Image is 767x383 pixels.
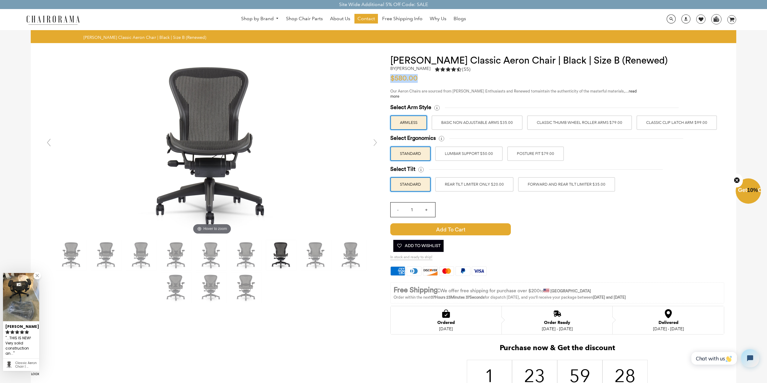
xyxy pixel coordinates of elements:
[435,66,470,73] div: 4.5 rating (55 votes)
[440,288,540,293] span: We offer free shipping for purchase over $200
[91,240,121,270] img: Herman Miller Classic Aeron Chair | Black | Size B (Renewed) - chairorama
[390,75,418,82] span: $580.00
[10,330,14,334] svg: rating icon full
[161,240,191,270] img: Herman Miller Classic Aeron Chair | Black | Size B (Renewed) - chairorama
[231,240,261,270] img: Herman Miller Classic Aeron Chair | Black | Size B (Renewed) - chairorama
[435,66,470,74] a: 4.5 rating (55 votes)
[430,16,446,22] span: Why Us
[736,179,761,204] div: Get10%OffClose teaser
[379,14,426,24] a: Free Shipping Info
[550,289,591,293] strong: [GEOGRAPHIC_DATA]
[435,177,514,192] label: REAR TILT LIMITER ONLY $20.00
[336,240,366,270] img: Herman Miller Classic Aeron Chair | Black | Size B (Renewed) - chairorama
[390,177,431,192] label: STANDARD
[83,35,206,40] span: [PERSON_NAME] Classic Aeron Chair | Black | Size B (Renewed)
[390,223,511,235] span: Add to Cart
[419,202,433,217] input: +
[437,326,455,331] div: [DATE]
[390,89,535,93] span: Our Aeron Chairs are sourced from [PERSON_NAME] Enthusiasts and Renewed to
[20,330,24,334] svg: rating icon full
[437,320,455,325] div: Ordered
[542,326,573,331] div: [DATE] - [DATE]
[685,344,764,372] iframe: Tidio Chat
[462,66,470,73] span: (55)
[542,320,573,325] div: Order Ready
[396,240,441,252] span: Add To Wishlist
[738,187,766,193] span: Get Off
[394,286,721,295] p: to
[354,14,378,24] a: Contact
[330,16,350,22] span: About Us
[527,115,632,130] label: Classic Thumb Wheel Roller Arms $79.00
[5,322,37,329] div: [PERSON_NAME]
[196,273,226,303] img: Herman Miller Classic Aeron Chair | Black | Size B (Renewed) - chairorama
[109,14,598,25] nav: DesktopNavigation
[3,273,39,321] img: Greg M. review of Classic Aeron Chair | Black | Size B (Renewed)
[747,187,758,193] span: 10%
[25,330,29,334] svg: rating icon full
[126,240,156,270] img: Herman Miller Classic Aeron Chair | Black | Size B (Renewed) - chairorama
[357,16,375,22] span: Contact
[427,14,449,24] a: Why Us
[394,287,440,294] strong: Free Shipping:
[451,14,469,24] a: Blogs
[231,273,261,303] img: Herman Miller Classic Aeron Chair
[593,295,626,299] strong: [DATE] and [DATE]
[196,240,226,270] img: Herman Miller Classic Aeron Chair | Black | Size B (Renewed) - chairorama
[23,14,83,25] img: chairorama
[396,66,430,71] a: [PERSON_NAME]
[390,255,432,260] span: In stock and ready to ship!
[432,115,523,130] label: BASIC NON ADJUSTABLE ARMS $35.00
[5,330,10,334] svg: rating icon full
[390,166,415,173] span: Select Tilt
[161,273,191,303] img: Herman Miller Classic Aeron Chair | Black | Size B (Renewed) - chairorama
[15,330,19,334] svg: rating icon full
[83,35,208,40] nav: breadcrumbs
[266,240,296,270] img: Herman Miller Classic Aeron Chair | Black | Size B (Renewed) - chairorama
[431,295,485,299] span: 07Hours 23Minutes 37Seconds
[393,240,444,252] button: Add To Wishlist
[390,104,431,111] span: Select Arm Style
[653,320,684,325] div: Delivered
[390,55,724,66] h1: [PERSON_NAME] Classic Aeron Chair | Black | Size B (Renewed)
[435,146,503,161] label: LUMBAR SUPPORT $50.00
[121,55,302,236] img: Herman Miller Classic Aeron Chair | Black | Size B (Renewed) - chairorama
[394,295,721,300] p: Order within the next for dispatch [DATE], and you'll receive your package between
[391,202,405,217] input: -
[390,223,624,235] button: Add to Cart
[283,14,326,24] a: Shop Chair Parts
[286,16,323,22] span: Shop Chair Parts
[390,146,431,161] label: STANDARD
[327,14,353,24] a: About Us
[390,135,436,142] span: Select Ergonomics
[56,240,86,270] img: Herman Miller Classic Aeron Chair | Black | Size B (Renewed) - chairorama
[454,16,466,22] span: Blogs
[507,146,564,161] label: POSTURE FIT $79.00
[518,177,615,192] label: FORWARD AND REAR TILT LIMITER $35.00
[637,115,717,130] label: Classic Clip Latch Arm $99.00
[390,115,427,130] label: ARMLESS
[653,326,684,331] div: [DATE] - [DATE]
[301,240,331,270] img: Herman Miller Classic Aeron Chair | Black | Size B (Renewed) - chairorama
[382,16,423,22] span: Free Shipping Info
[390,344,724,355] h2: Purchase now & Get the discount
[238,14,282,24] a: Shop by Brand
[390,66,430,71] h2: by
[5,335,37,357] div: ...THIS IS NEW! Very solid construction and assembly way easy using the included wrench...
[121,142,302,148] a: Herman Miller Classic Aeron Chair | Black | Size B (Renewed) - chairoramaHover to zoom
[712,14,721,24] img: WhatsApp_Image_2024-07-12_at_16.23.01.webp
[15,361,37,369] div: Classic Aeron Chair | Black | Size B (Renewed)
[731,174,743,187] button: Close teaser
